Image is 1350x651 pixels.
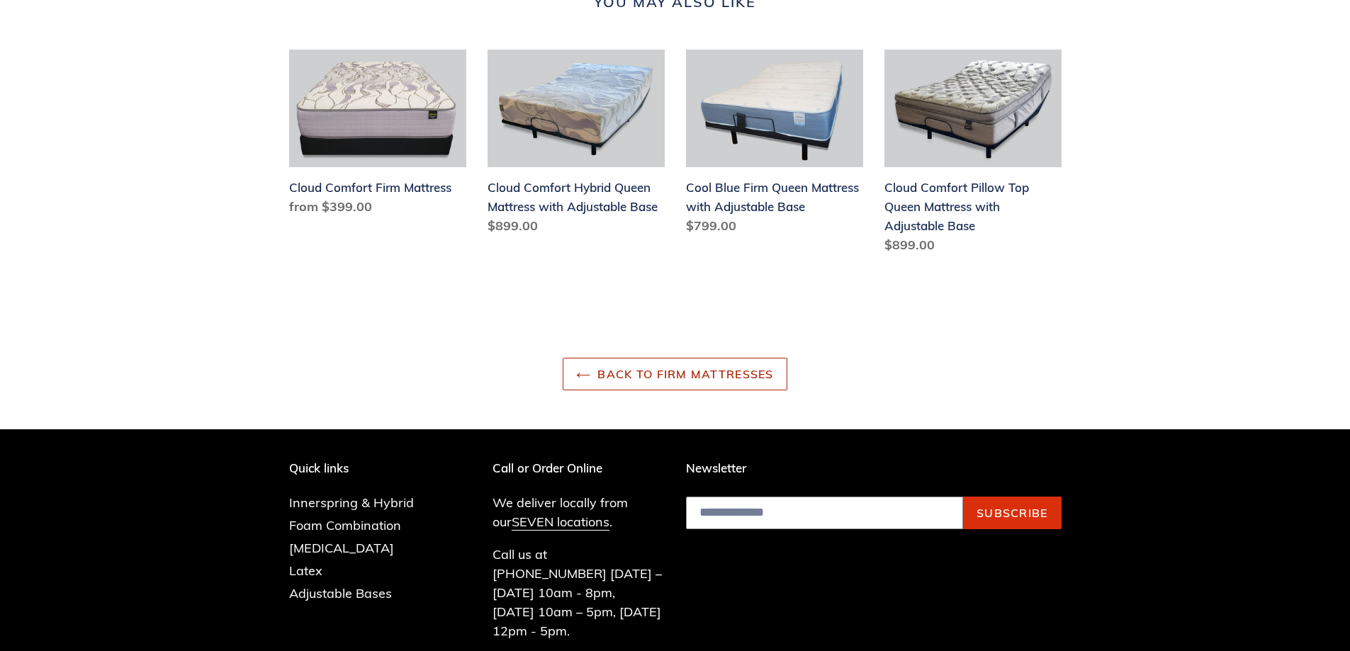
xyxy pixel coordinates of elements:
[289,50,466,222] a: Cloud Comfort Firm Mattress
[977,506,1048,520] span: Subscribe
[493,545,665,640] p: Call us at [PHONE_NUMBER] [DATE] – [DATE] 10am - 8pm, [DATE] 10am – 5pm, [DATE] 12pm - 5pm.
[512,514,609,531] a: SEVEN locations
[493,493,665,531] p: We deliver locally from our .
[289,461,435,475] p: Quick links
[289,540,394,556] a: [MEDICAL_DATA]
[488,50,665,242] a: Cloud Comfort Hybrid Queen Mattress with Adjustable Base
[493,461,665,475] p: Call or Order Online
[289,517,401,533] a: Foam Combination
[563,358,787,390] a: Back to Firm Mattresses
[963,497,1062,529] button: Subscribe
[686,497,963,529] input: Email address
[289,562,322,579] a: Latex
[289,585,392,601] a: Adjustable Bases
[686,50,863,242] a: Cool Blue Firm Queen Mattress with Adjustable Base
[884,50,1062,261] a: Cloud Comfort Pillow Top Queen Mattress with Adjustable Base
[686,461,1062,475] p: Newsletter
[289,494,414,511] a: Innerspring & Hybrid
